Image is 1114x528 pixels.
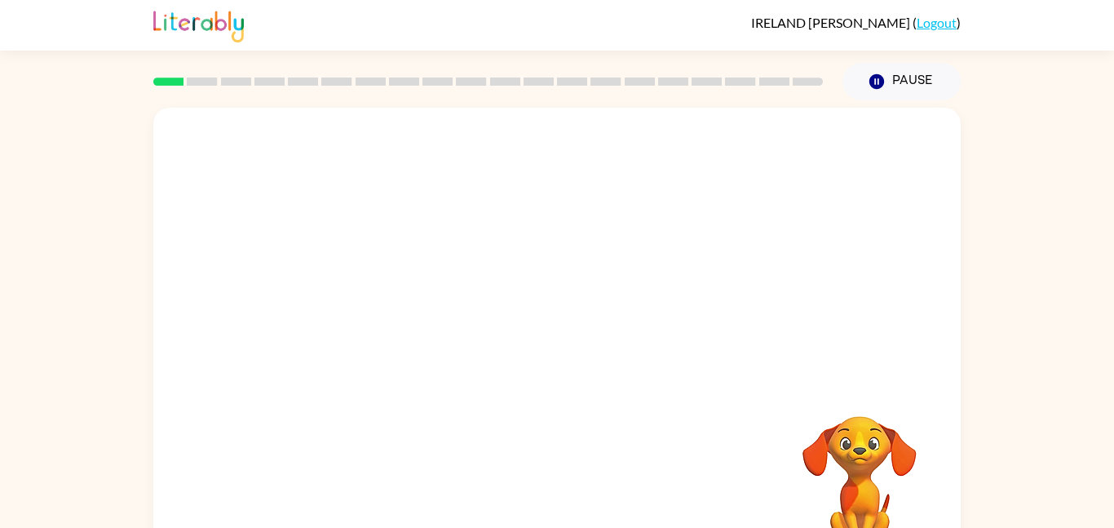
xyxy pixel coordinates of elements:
[751,15,961,30] div: ( )
[917,15,957,30] a: Logout
[751,15,913,30] span: IRELAND [PERSON_NAME]
[153,7,244,42] img: Literably
[842,63,961,100] button: Pause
